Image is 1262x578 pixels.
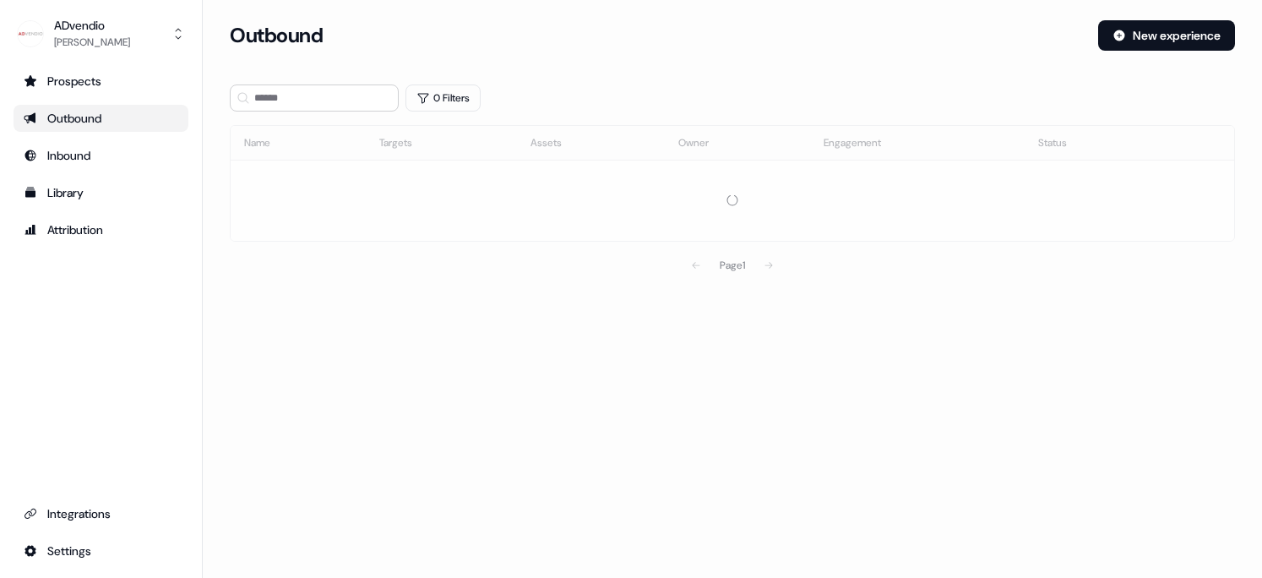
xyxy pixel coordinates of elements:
[54,34,130,51] div: [PERSON_NAME]
[14,216,188,243] a: Go to attribution
[405,85,481,112] button: 0 Filters
[14,500,188,527] a: Go to integrations
[230,23,323,48] h3: Outbound
[24,110,178,127] div: Outbound
[24,147,178,164] div: Inbound
[24,543,178,559] div: Settings
[24,184,178,201] div: Library
[24,505,178,522] div: Integrations
[14,142,188,169] a: Go to Inbound
[1098,20,1235,51] button: New experience
[54,17,130,34] div: ADvendio
[24,221,178,238] div: Attribution
[14,14,188,54] button: ADvendio[PERSON_NAME]
[14,537,188,564] a: Go to integrations
[14,105,188,132] a: Go to outbound experience
[24,73,178,90] div: Prospects
[14,179,188,206] a: Go to templates
[14,68,188,95] a: Go to prospects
